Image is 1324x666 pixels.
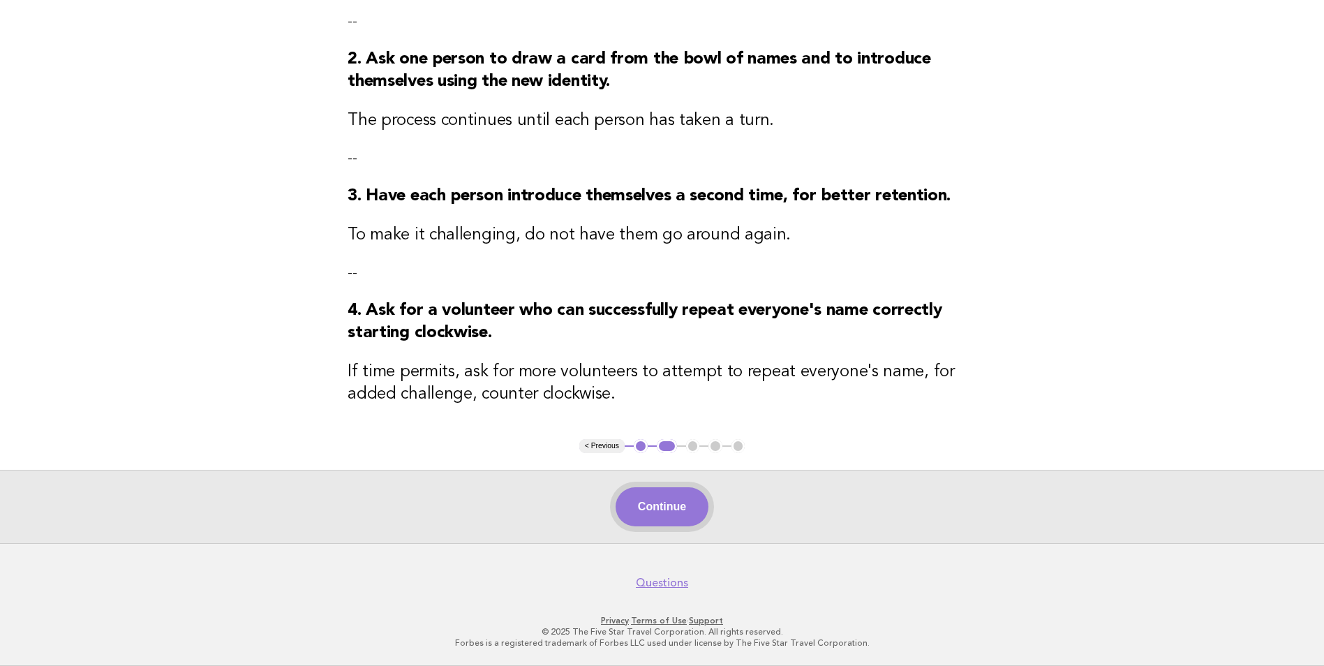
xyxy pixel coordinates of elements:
p: -- [348,12,976,31]
p: -- [348,263,976,283]
a: Questions [636,576,688,590]
h3: The process continues until each person has taken a turn. [348,110,976,132]
button: Continue [616,487,708,526]
button: < Previous [579,439,625,453]
button: 1 [634,439,648,453]
a: Support [689,616,723,626]
strong: 3. Have each person introduce themselves a second time, for better retention. [348,188,951,205]
h3: To make it challenging, do not have them go around again. [348,224,976,246]
strong: 4. Ask for a volunteer who can successfully repeat everyone's name correctly starting clockwise. [348,302,942,341]
p: · · [235,615,1089,626]
a: Privacy [601,616,629,626]
p: -- [348,149,976,168]
p: Forbes is a registered trademark of Forbes LLC used under license by The Five Star Travel Corpora... [235,637,1089,649]
strong: 2. Ask one person to draw a card from the bowl of names and to introduce themselves using the new... [348,51,930,90]
a: Terms of Use [631,616,687,626]
p: © 2025 The Five Star Travel Corporation. All rights reserved. [235,626,1089,637]
h3: If time permits, ask for more volunteers to attempt to repeat everyone's name, for added challeng... [348,361,976,406]
button: 2 [657,439,677,453]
